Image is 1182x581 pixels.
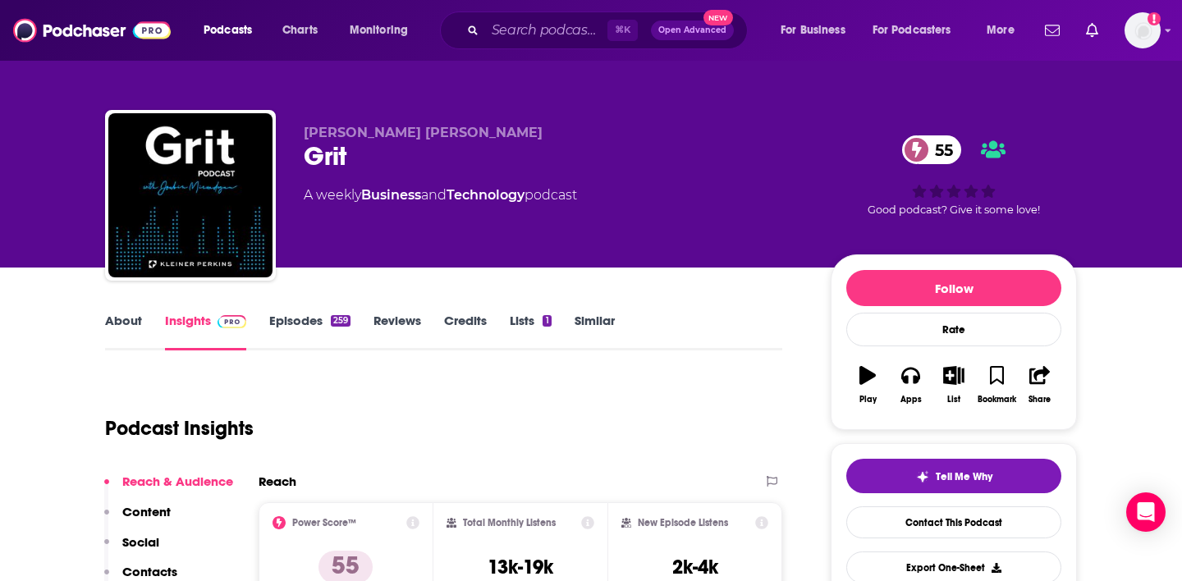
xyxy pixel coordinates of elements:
[304,185,577,205] div: A weekly podcast
[932,355,975,414] button: List
[846,313,1061,346] div: Rate
[108,113,273,277] img: Grit
[269,313,350,350] a: Episodes259
[846,506,1061,538] a: Contact This Podcast
[421,187,447,203] span: and
[13,15,171,46] img: Podchaser - Follow, Share and Rate Podcasts
[122,473,233,489] p: Reach & Audience
[575,313,615,350] a: Similar
[846,459,1061,493] button: tell me why sparkleTell Me Why
[862,17,975,43] button: open menu
[936,470,992,483] span: Tell Me Why
[463,517,556,528] h2: Total Monthly Listens
[781,19,845,42] span: For Business
[868,204,1040,216] span: Good podcast? Give it some love!
[485,17,607,43] input: Search podcasts, credits, & more...
[105,416,254,441] h1: Podcast Insights
[105,313,142,350] a: About
[204,19,252,42] span: Podcasts
[543,315,551,327] div: 1
[331,315,350,327] div: 259
[304,125,543,140] span: [PERSON_NAME] [PERSON_NAME]
[1079,16,1105,44] a: Show notifications dropdown
[902,135,961,164] a: 55
[104,534,159,565] button: Social
[1029,395,1051,405] div: Share
[607,20,638,41] span: ⌘ K
[978,395,1016,405] div: Bookmark
[638,517,728,528] h2: New Episode Listens
[282,19,318,42] span: Charts
[1125,12,1161,48] button: Show profile menu
[1125,12,1161,48] img: User Profile
[1148,12,1161,25] svg: Add a profile image
[889,355,932,414] button: Apps
[259,473,296,489] h2: Reach
[218,315,246,328] img: Podchaser Pro
[165,313,246,350] a: InsightsPodchaser Pro
[846,355,889,414] button: Play
[350,19,408,42] span: Monitoring
[456,11,763,49] div: Search podcasts, credits, & more...
[975,17,1035,43] button: open menu
[122,504,171,519] p: Content
[919,135,961,164] span: 55
[658,26,726,34] span: Open Advanced
[373,313,421,350] a: Reviews
[987,19,1015,42] span: More
[338,17,429,43] button: open menu
[672,555,718,579] h3: 2k-4k
[651,21,734,40] button: Open AdvancedNew
[122,534,159,550] p: Social
[272,17,328,43] a: Charts
[916,470,929,483] img: tell me why sparkle
[488,555,553,579] h3: 13k-19k
[873,19,951,42] span: For Podcasters
[703,10,733,25] span: New
[292,517,356,528] h2: Power Score™
[1038,16,1066,44] a: Show notifications dropdown
[1125,12,1161,48] span: Logged in as megcassidy
[859,395,877,405] div: Play
[769,17,866,43] button: open menu
[900,395,922,405] div: Apps
[947,395,960,405] div: List
[444,313,487,350] a: Credits
[975,355,1018,414] button: Bookmark
[192,17,273,43] button: open menu
[122,564,177,579] p: Contacts
[846,270,1061,306] button: Follow
[447,187,525,203] a: Technology
[104,504,171,534] button: Content
[361,187,421,203] a: Business
[1126,492,1166,532] div: Open Intercom Messenger
[510,313,551,350] a: Lists1
[831,125,1077,226] div: 55Good podcast? Give it some love!
[1019,355,1061,414] button: Share
[104,473,233,504] button: Reach & Audience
